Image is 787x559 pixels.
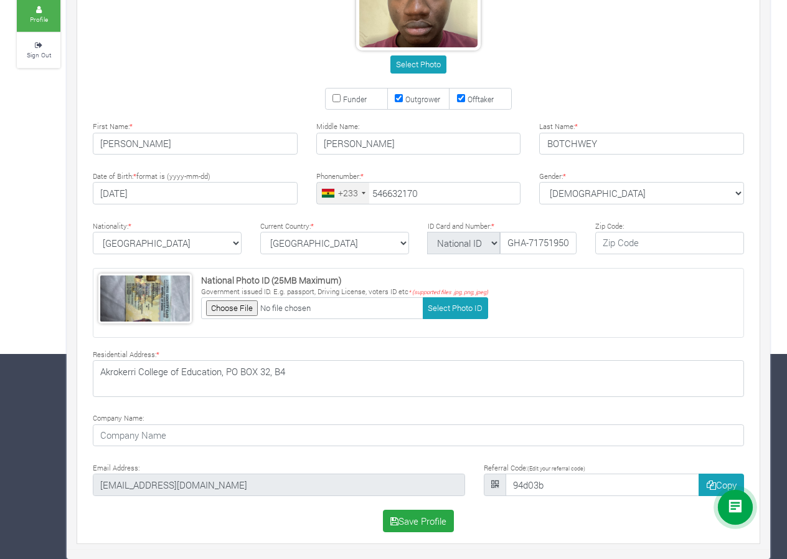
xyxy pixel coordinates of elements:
[484,463,585,474] label: Referral Code:
[316,171,364,182] label: Phonenumber:
[201,274,342,286] strong: National Photo ID (25MB Maximum)
[201,287,488,297] p: Government issued ID. E.g. passport, Driving License, voters ID etc
[468,94,494,104] small: Offtaker
[93,424,744,447] input: Company Name
[338,186,358,199] div: +233
[93,350,159,360] label: Residential Address:
[595,232,744,254] input: Zip Code
[395,94,403,102] input: Outgrower
[332,94,341,102] input: Funder
[699,474,744,496] button: Copy
[595,221,624,232] label: Zip Code:
[383,510,455,532] button: Save Profile
[527,465,585,472] small: (Edit your referral code)
[539,171,566,182] label: Gender:
[93,463,139,474] label: Email Address:
[30,15,48,24] small: Profile
[93,221,131,232] label: Nationality:
[457,94,465,102] input: Offtaker
[500,232,577,254] input: ID Number
[93,413,144,424] label: Company Name:
[405,94,440,104] small: Outgrower
[93,182,298,204] input: Type Date of Birth (YYYY-MM-DD)
[316,182,521,204] input: Phone Number
[539,122,578,132] label: Last Name:
[93,133,298,155] input: First Name
[93,171,210,182] label: Date of Birth: format is (yyyy-mm-dd)
[423,297,488,319] button: Select Photo ID
[93,360,744,396] textarea: Akrokerri College of Education, PO BOX 32, B4
[17,33,60,67] a: Sign Out
[390,55,446,74] button: Select Photo
[428,221,494,232] label: ID Card and Number:
[316,122,359,132] label: Middle Name:
[316,133,521,155] input: Middle Name
[27,50,51,59] small: Sign Out
[260,221,314,232] label: Current Country:
[343,94,367,104] small: Funder
[408,289,488,295] i: * (supported files .jpg, png, jpeg)
[93,122,133,132] label: First Name:
[539,133,744,155] input: Last Name
[317,183,369,204] div: Ghana (Gaana): +233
